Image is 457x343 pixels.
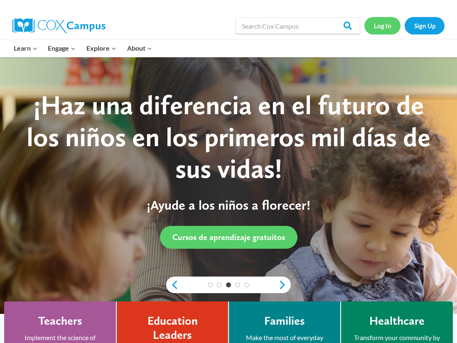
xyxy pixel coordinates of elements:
[81,39,122,57] button: Child menu of Explore
[160,226,297,249] a: Cursos de aprendizaje gratuitos
[166,277,291,293] div: content slider buttons
[278,280,291,290] a: next
[17,197,440,213] p: ¡Ayude a los niños a florecer!
[43,39,81,57] button: Child menu of Engage
[122,39,157,57] button: Child menu of About
[129,314,216,342] h4: Education Leaders
[8,39,43,57] button: Child menu of Learn
[235,282,240,287] a: 4
[166,280,179,290] a: previous
[217,282,222,287] a: 2
[12,18,106,33] img: Cox Campus
[8,39,157,57] nav: Primary Navigation
[38,314,82,328] h4: Teachers
[405,17,445,34] a: Sign Up
[172,232,285,242] span: Cursos de aprendizaje gratuitos
[364,17,445,34] nav: Secondary Navigation
[208,282,213,287] a: 1
[17,89,440,185] div: ¡Haz una diferencia en el futuro de los niños en los primeros mil días de sus vidas!
[369,314,425,328] h4: Healthcare
[244,282,249,287] a: 5
[264,314,305,328] h4: Families
[236,17,360,34] input: Search Cox Campus
[226,282,231,287] a: 3
[364,17,400,34] a: Log In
